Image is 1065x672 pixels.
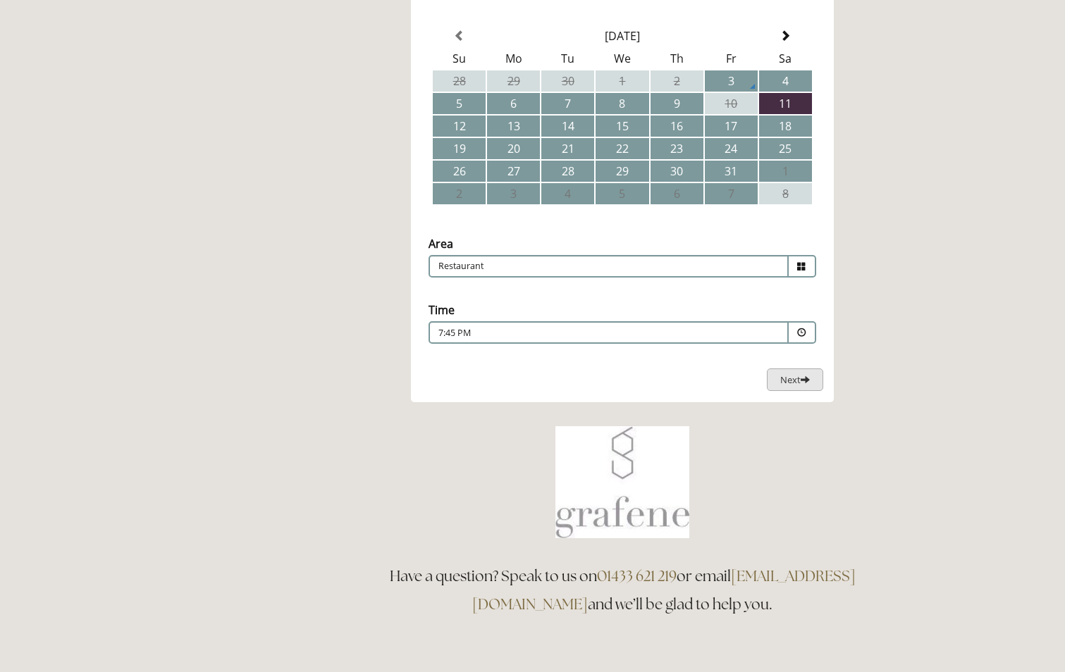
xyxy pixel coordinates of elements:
[759,116,812,137] td: 18
[454,30,465,42] span: Previous Month
[651,138,703,159] td: 23
[767,368,823,392] button: Next
[433,93,486,114] td: 5
[596,116,648,137] td: 15
[429,236,453,251] label: Area
[541,161,594,182] td: 28
[759,183,812,204] td: 8
[651,70,703,92] td: 2
[759,48,812,69] th: Sa
[541,116,594,137] td: 14
[487,138,540,159] td: 20
[438,327,694,340] p: 7:45 PM
[541,48,594,69] th: Tu
[487,116,540,137] td: 13
[596,183,648,204] td: 5
[487,93,540,114] td: 6
[759,70,812,92] td: 4
[433,48,486,69] th: Su
[433,116,486,137] td: 12
[780,30,791,42] span: Next Month
[705,161,758,182] td: 31
[487,25,758,46] th: Select Month
[429,302,455,318] label: Time
[487,183,540,204] td: 3
[705,183,758,204] td: 7
[651,48,703,69] th: Th
[705,93,758,114] td: 10
[759,93,812,114] td: 11
[433,70,486,92] td: 28
[705,48,758,69] th: Fr
[759,138,812,159] td: 25
[541,183,594,204] td: 4
[596,93,648,114] td: 8
[541,93,594,114] td: 7
[651,183,703,204] td: 6
[705,70,758,92] td: 3
[487,48,540,69] th: Mo
[433,161,486,182] td: 26
[555,426,689,538] img: Book a table at Grafene Restaurant @ Losehill
[651,93,703,114] td: 9
[780,373,810,386] span: Next
[651,116,703,137] td: 16
[596,48,648,69] th: We
[541,138,594,159] td: 21
[541,70,594,92] td: 30
[651,161,703,182] td: 30
[487,161,540,182] td: 27
[433,183,486,204] td: 2
[597,566,677,585] a: 01433 621 219
[596,70,648,92] td: 1
[705,138,758,159] td: 24
[705,116,758,137] td: 17
[596,138,648,159] td: 22
[433,138,486,159] td: 19
[759,161,812,182] td: 1
[596,161,648,182] td: 29
[376,562,870,618] h3: Have a question? Speak to us on or email and we’ll be glad to help you.
[487,70,540,92] td: 29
